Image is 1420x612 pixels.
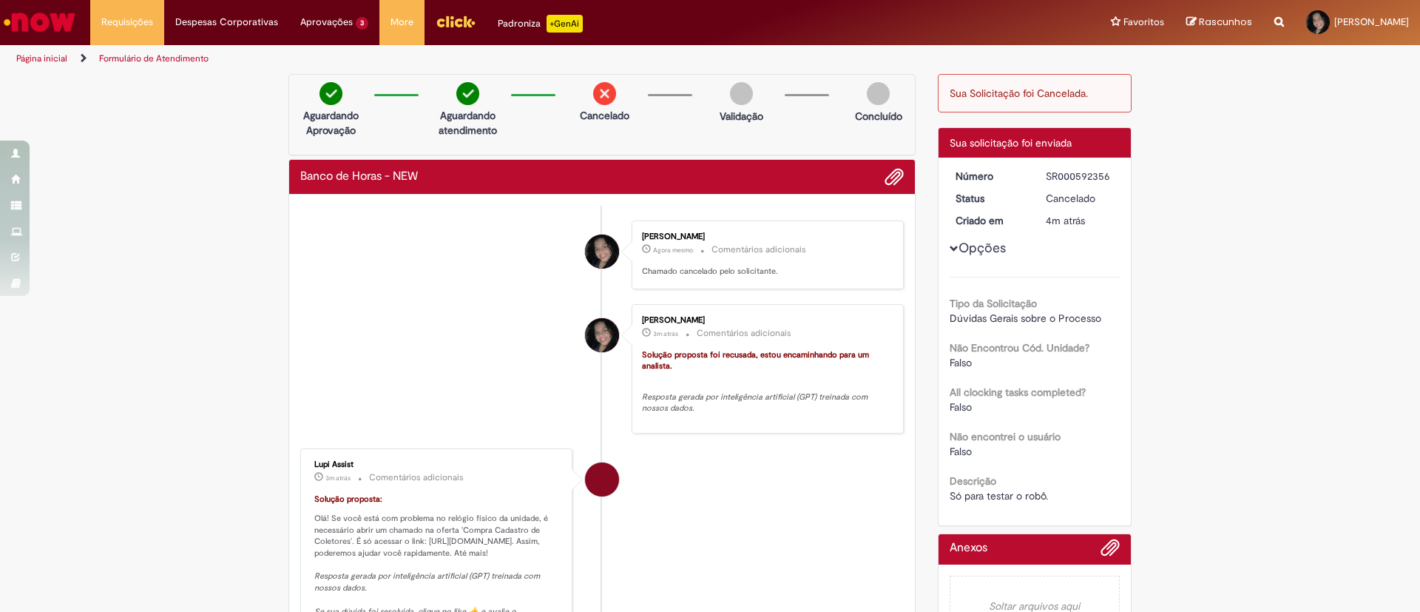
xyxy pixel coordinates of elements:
dt: Número [944,169,1035,184]
dt: Status [944,191,1035,206]
b: Não encontrei o usuário [950,430,1061,443]
time: 29/09/2025 15:37:32 [1046,214,1085,227]
time: 29/09/2025 15:38:13 [325,474,351,482]
span: Dúvidas Gerais sobre o Processo [950,312,1101,325]
div: [PERSON_NAME] [642,316,888,325]
font: Solução proposta foi recusada, estou encaminhando para um analista. [642,349,871,372]
span: 3m atrás [653,329,678,338]
span: Falso [950,445,972,458]
span: Agora mesmo [653,246,693,255]
span: More [390,15,413,30]
span: Despesas Corporativas [175,15,278,30]
a: Rascunhos [1186,16,1252,30]
span: Favoritos [1123,15,1164,30]
p: Cancelado [580,108,629,123]
img: remove.png [593,82,616,105]
b: Não Encontrou Cód. Unidade? [950,341,1089,354]
time: 29/09/2025 15:38:31 [653,329,678,338]
b: All clocking tasks completed? [950,386,1086,399]
div: Cancelado [1046,191,1115,206]
h2: Banco de Horas - NEW Histórico de tíquete [300,170,418,184]
img: ServiceNow [1,7,78,37]
b: Tipo da Solicitação [950,297,1037,310]
img: click_logo_yellow_360x200.png [436,10,476,33]
img: check-circle-green.png [319,82,342,105]
em: Resposta gerada por inteligência artificial (GPT) treinada com nossos dados. [642,391,870,414]
button: Adicionar anexos [885,167,904,186]
div: Jaqueline Roque [585,318,619,352]
small: Comentários adicionais [711,243,806,256]
small: Comentários adicionais [697,327,791,340]
div: Sua Solicitação foi Cancelada. [938,74,1132,112]
div: 29/09/2025 15:37:32 [1046,213,1115,228]
p: Concluído [855,109,902,124]
b: Descrição [950,474,996,488]
div: SR000592356 [1046,169,1115,184]
span: Requisições [101,15,153,30]
span: Só para testar o robô. [950,489,1048,502]
a: Página inicial [16,53,67,64]
img: check-circle-green.png [456,82,479,105]
p: Aguardando Aprovação [295,108,367,138]
p: Chamado cancelado pelo solicitante. [642,266,888,278]
small: Comentários adicionais [369,471,464,484]
h2: Anexos [950,542,987,555]
a: Formulário de Atendimento [99,53,209,64]
button: Adicionar anexos [1100,538,1120,565]
span: Aprovações [300,15,353,30]
ul: Trilhas de página [11,45,936,73]
div: Lupi Assist [585,463,619,497]
span: Falso [950,400,972,414]
div: Jaqueline Roque [585,235,619,269]
span: [PERSON_NAME] [1334,16,1409,28]
dt: Criado em [944,213,1035,228]
span: 4m atrás [1046,214,1085,227]
img: img-circle-grey.png [730,82,753,105]
span: 3m atrás [325,474,351,482]
div: Padroniza [498,15,583,33]
div: Lupi Assist [314,460,561,469]
p: Aguardando atendimento [432,108,504,138]
span: Rascunhos [1199,15,1252,29]
time: 29/09/2025 15:41:02 [653,246,693,255]
span: Sua solicitação foi enviada [950,136,1072,149]
div: [PERSON_NAME] [642,232,888,241]
p: +GenAi [547,15,583,33]
span: Falso [950,356,972,369]
p: Validação [720,109,763,124]
img: img-circle-grey.png [867,82,890,105]
span: 3 [356,17,368,30]
font: Solução proposta: [314,494,382,505]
